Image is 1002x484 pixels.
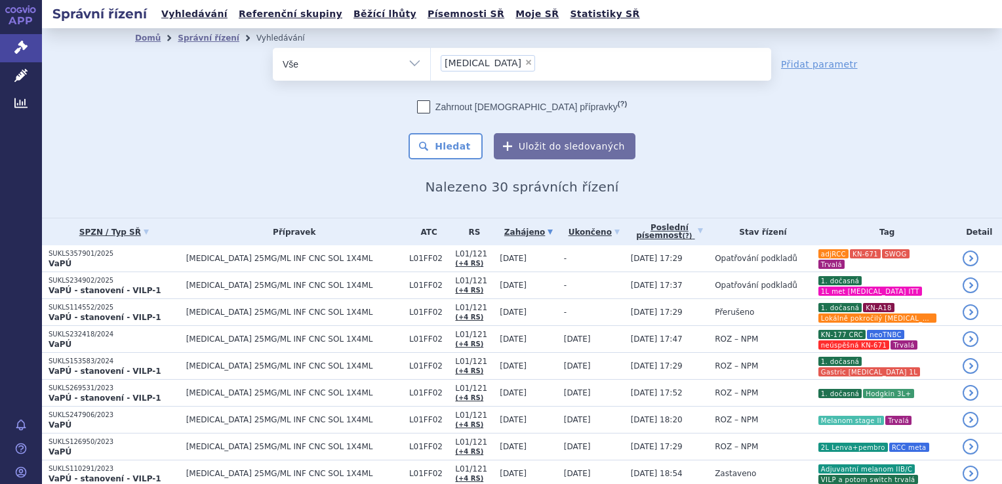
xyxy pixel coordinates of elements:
strong: VaPÚ - stanovení - VILP-1 [49,474,161,483]
a: Zahájeno [500,223,557,241]
a: (+4 RS) [455,260,483,267]
i: neoTNBC [867,330,904,339]
p: SUKLS153583/2024 [49,357,180,366]
a: (+4 RS) [455,287,483,294]
strong: VaPÚ [49,259,71,268]
span: [DATE] [500,334,527,344]
span: [DATE] 17:29 [631,442,683,451]
a: Domů [135,33,161,43]
i: 1. dočasná [818,389,862,398]
i: Trvalá [818,260,845,269]
i: neúspěšná KN-671 [818,340,890,350]
strong: VaPÚ [49,447,71,456]
a: Běžící lhůty [350,5,420,23]
span: [DATE] 17:52 [631,388,683,397]
th: Tag [811,218,957,245]
a: (+4 RS) [455,421,483,428]
p: SUKLS234902/2025 [49,276,180,285]
a: (+4 RS) [455,340,483,348]
span: [DATE] [564,388,591,397]
span: [DATE] 17:29 [631,361,683,371]
p: SUKLS232418/2024 [49,330,180,339]
input: [MEDICAL_DATA] [539,54,546,71]
span: [DATE] [500,388,527,397]
span: Opatřování podkladů [715,281,797,290]
i: Trvalá [891,340,917,350]
i: Gastric [MEDICAL_DATA] 1L [818,367,920,376]
span: L01FF02 [409,254,449,263]
span: [DATE] [564,442,591,451]
span: ROZ – NPM [715,361,758,371]
a: (+4 RS) [455,394,483,401]
strong: VaPÚ - stanovení - VILP-1 [49,286,161,295]
i: 1L met [MEDICAL_DATA] ITT [818,287,922,296]
i: SWOG [882,249,909,258]
span: [DATE] [564,361,591,371]
span: [DATE] [500,361,527,371]
i: KN-A18 [863,303,894,312]
span: [MEDICAL_DATA] 25MG/ML INF CNC SOL 1X4ML [186,388,403,397]
a: detail [963,358,978,374]
a: Statistiky SŘ [566,5,643,23]
span: [DATE] [564,469,591,478]
span: L01FF02 [409,415,449,424]
a: (+4 RS) [455,313,483,321]
strong: VaPÚ [49,340,71,349]
span: Přerušeno [715,308,754,317]
span: [DATE] [500,308,527,317]
button: Hledat [409,133,483,159]
strong: VaPÚ [49,420,71,430]
span: [MEDICAL_DATA] 25MG/ML INF CNC SOL 1X4ML [186,361,403,371]
button: Uložit do sledovaných [494,133,635,159]
a: detail [963,331,978,347]
a: Písemnosti SŘ [424,5,508,23]
span: [DATE] 17:29 [631,308,683,317]
i: RCC meta [889,443,929,452]
span: L01FF02 [409,469,449,478]
p: SUKLS114552/2025 [49,303,180,312]
a: detail [963,439,978,454]
i: KN-671 [850,249,881,258]
span: [MEDICAL_DATA] 25MG/ML INF CNC SOL 1X4ML [186,415,403,424]
span: L01FF02 [409,308,449,317]
a: (+4 RS) [455,367,483,374]
span: ROZ – NPM [715,388,758,397]
span: [DATE] 17:37 [631,281,683,290]
a: detail [963,277,978,293]
span: L01/121 [455,384,493,393]
a: Poslednípísemnost(?) [631,218,708,245]
span: L01FF02 [409,334,449,344]
a: detail [963,251,978,266]
span: ROZ – NPM [715,442,758,451]
strong: VaPÚ - stanovení - VILP-1 [49,313,161,322]
i: Hodgkin 3L+ [863,389,913,398]
span: ROZ – NPM [715,415,758,424]
i: 1. dočasná [818,303,862,312]
strong: VaPÚ - stanovení - VILP-1 [49,393,161,403]
span: [DATE] [564,415,591,424]
span: Opatřování podkladů [715,254,797,263]
abbr: (?) [618,100,627,108]
a: SPZN / Typ SŘ [49,223,180,241]
span: L01FF02 [409,361,449,371]
a: detail [963,466,978,481]
label: Zahrnout [DEMOGRAPHIC_DATA] přípravky [417,100,627,113]
span: [DATE] [500,442,527,451]
span: L01/121 [455,357,493,366]
i: Adjuvantní melanom IIB/C [818,464,915,474]
span: [MEDICAL_DATA] 25MG/ML INF CNC SOL 1X4ML [186,254,403,263]
a: (+4 RS) [455,448,483,455]
th: Detail [956,218,1002,245]
span: [MEDICAL_DATA] 25MG/ML INF CNC SOL 1X4ML [186,334,403,344]
span: [DATE] 17:29 [631,254,683,263]
th: ATC [403,218,449,245]
span: - [564,281,567,290]
span: L01/121 [455,411,493,420]
a: Referenční skupiny [235,5,346,23]
span: - [564,254,567,263]
span: [DATE] 18:54 [631,469,683,478]
li: Vyhledávání [256,28,322,48]
i: adjRCC [818,249,849,258]
i: 1. dočasná [818,357,862,366]
p: SUKLS110291/2023 [49,464,180,474]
